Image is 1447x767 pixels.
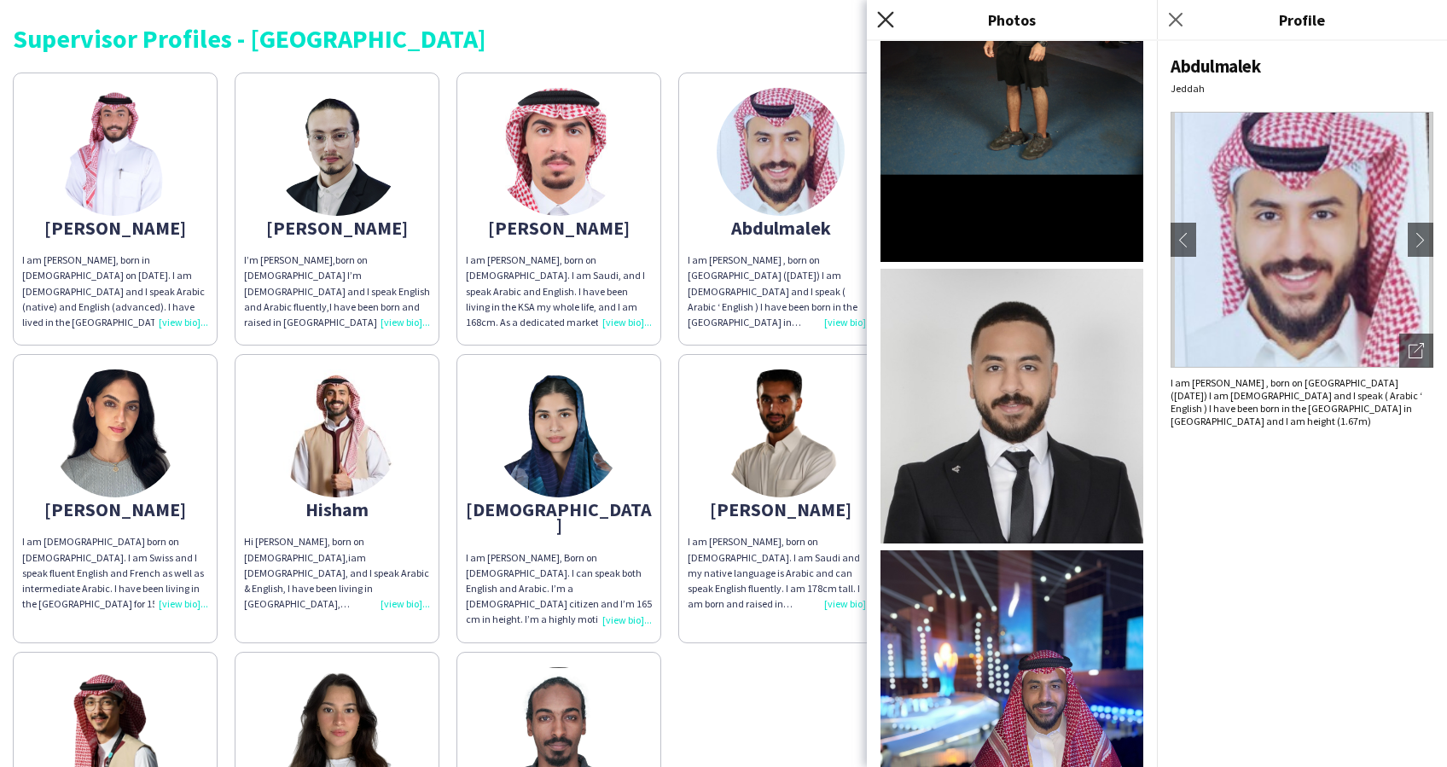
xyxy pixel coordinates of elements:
[495,369,623,497] img: thumb-7e662885-ff32-4255-9434-da55363b7fff.jpg
[1171,376,1433,427] div: I am [PERSON_NAME] , born on [GEOGRAPHIC_DATA] ([DATE]) I am [DEMOGRAPHIC_DATA] and I speak ( Ara...
[466,502,652,532] div: [DEMOGRAPHIC_DATA]
[688,502,874,517] div: [PERSON_NAME]
[22,534,208,612] div: I am [DEMOGRAPHIC_DATA] born on [DEMOGRAPHIC_DATA]. I am Swiss and I speak fluent English and Fre...
[466,550,652,628] div: I am [PERSON_NAME], Born on [DEMOGRAPHIC_DATA]. I can speak both English and Arabic. I’m a [DEMOG...
[22,253,208,330] div: I am [PERSON_NAME], born in [DEMOGRAPHIC_DATA] on [DATE]. I am [DEMOGRAPHIC_DATA] and I speak Ara...
[244,534,430,612] div: Hi [PERSON_NAME], born on [DEMOGRAPHIC_DATA],iam [DEMOGRAPHIC_DATA], and I speak Arabic & English...
[22,220,208,235] div: [PERSON_NAME]
[273,88,401,216] img: thumb-e1ec707b-ecdf-4fa5-8ef2-f619fb40311c.png
[51,369,179,497] img: thumb-d970fbfe-7847-40d0-9e1f-6487b65e5c94.png
[1171,112,1433,368] img: Crew avatar or photo
[466,220,652,235] div: [PERSON_NAME]
[1157,9,1447,31] h3: Profile
[244,220,430,235] div: [PERSON_NAME]
[1171,82,1433,95] div: Jeddah
[13,26,1434,51] div: Supervisor Profiles - [GEOGRAPHIC_DATA]
[1171,55,1433,78] div: Abdulmalek
[51,88,179,216] img: thumb-f54a3145-91b0-4be9-a20f-e1fa989dfa33.png
[273,369,401,497] img: thumb-6723b2cc40576.jpg
[22,502,208,517] div: [PERSON_NAME]
[244,502,430,517] div: Hisham
[688,253,874,330] div: I am [PERSON_NAME] , born on [GEOGRAPHIC_DATA] ([DATE]) I am [DEMOGRAPHIC_DATA] and I speak ( Ara...
[495,88,623,216] img: thumb-671fa72b83495.jpg
[1399,334,1433,368] div: Open photos pop-in
[688,220,874,235] div: Abdulmalek
[717,88,845,216] img: thumb-66fc7e416a25b.jpeg
[244,253,430,330] div: I’m [PERSON_NAME],born on [DEMOGRAPHIC_DATA] I’m [DEMOGRAPHIC_DATA] and I speak English and Arabi...
[688,534,874,612] div: I am [PERSON_NAME], born on [DEMOGRAPHIC_DATA]. I am Saudi and my native language is Arabic and c...
[717,369,845,497] img: thumb-091f9ea2-c4fc-435b-b9b9-b3b633788db9.png
[880,269,1143,544] img: Crew photo 956909
[867,9,1157,31] h3: Photos
[466,253,652,330] div: I am [PERSON_NAME], born on [DEMOGRAPHIC_DATA]. I am Saudi, and I speak Arabic and English. I hav...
